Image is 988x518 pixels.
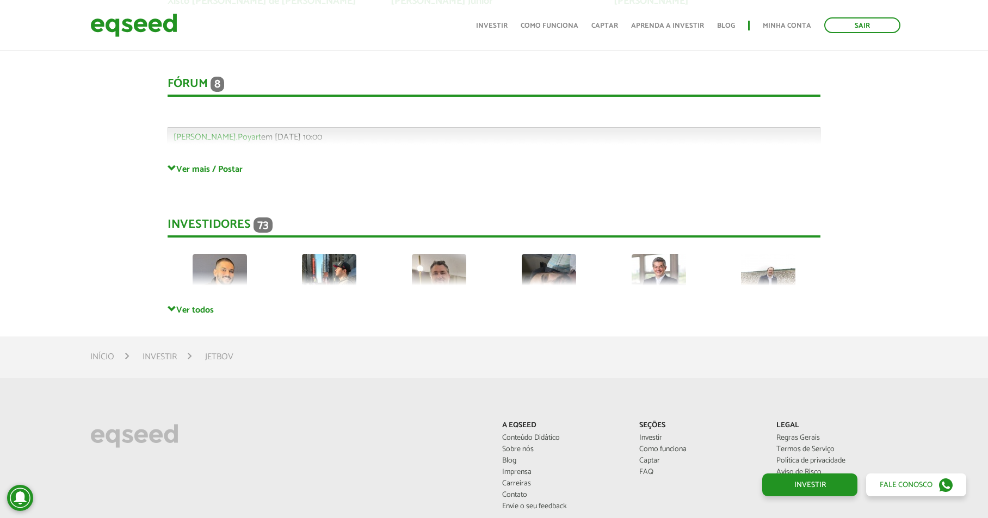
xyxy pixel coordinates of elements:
p: Seções [639,421,760,430]
li: JetBov [205,350,233,364]
span: 73 [254,217,273,233]
a: Ver todos [168,304,821,315]
a: Aprenda a investir [631,22,704,29]
img: EqSeed [90,11,177,40]
a: Contato [502,491,623,499]
span: 8 [211,77,224,92]
a: Como funciona [639,446,760,453]
a: Investir [476,22,508,29]
a: Investir [639,434,760,442]
img: picture-72979-1756068561.jpg [193,254,247,308]
a: Regras Gerais [776,434,897,442]
p: Legal [776,421,897,430]
a: Fale conosco [866,473,966,496]
div: Investidores [168,217,821,238]
a: Blog [502,457,623,465]
p: A EqSeed [502,421,623,430]
a: Carreiras [502,480,623,488]
a: Blog [717,22,735,29]
a: Captar [639,457,760,465]
a: Sair [824,17,900,33]
a: Aviso de Risco [776,469,897,476]
div: Fórum [168,77,821,97]
span: em [DATE] 10:00 [174,130,322,145]
a: Envie o seu feedback [502,503,623,510]
a: Ver mais / Postar [168,164,821,174]
a: Conteúdo Didático [502,434,623,442]
a: Imprensa [502,469,623,476]
img: picture-61293-1560094735.jpg [741,254,795,308]
img: picture-113391-1693569165.jpg [632,254,686,308]
a: Sobre nós [502,446,623,453]
a: Investir [143,353,177,361]
a: Captar [591,22,618,29]
a: Como funciona [521,22,578,29]
a: Política de privacidade [776,457,897,465]
a: Termos de Serviço [776,446,897,453]
img: picture-126834-1752512559.jpg [412,254,466,308]
img: picture-121595-1719786865.jpg [522,254,576,308]
img: picture-112095-1687613792.jpg [302,254,356,308]
a: Investir [762,473,857,496]
img: EqSeed Logo [90,421,178,451]
a: Início [90,353,114,361]
a: Minha conta [763,22,811,29]
a: FAQ [639,469,760,476]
